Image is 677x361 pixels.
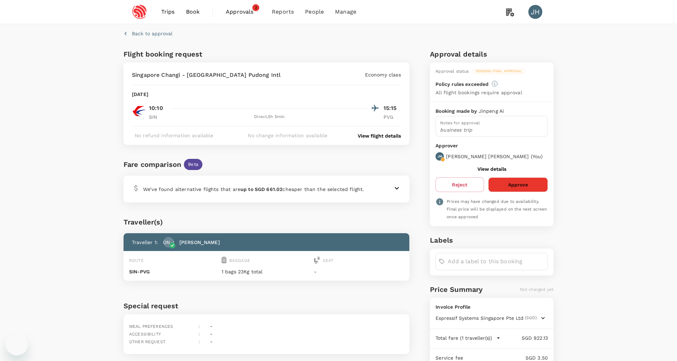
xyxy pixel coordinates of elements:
[129,324,173,329] span: Meal preferences
[488,177,548,192] button: Approve
[528,5,542,19] div: JH
[436,81,489,88] p: Policy rules exceeded
[314,257,320,264] img: seat-icon
[199,339,200,344] span: :
[135,132,214,139] p: No refund information available
[436,315,545,322] button: Espressif Systems Singapore Pte Ltd(SGD)
[430,284,483,295] h6: Price Summary
[520,287,553,292] span: Not charged yet
[436,177,484,192] button: Reject
[436,68,469,75] div: Approval status
[129,258,144,263] span: Route
[436,142,548,149] p: Approver
[440,120,480,125] span: Notes for approval
[272,8,294,16] span: Reports
[199,332,200,337] span: :
[358,132,401,139] button: View flight details
[6,333,28,355] iframe: Button to launch messaging window, 3 unread messages
[124,49,265,60] h6: Flight booking request
[149,104,163,112] p: 10:10
[472,69,526,74] span: Pending final approval
[132,239,158,246] p: Traveller 1 :
[440,126,543,133] p: business trip
[448,256,545,267] input: Add a label to this booking
[240,186,282,192] b: up to SGD 661.02
[124,159,181,170] div: Fare comparison
[384,104,401,112] p: 15:15
[229,258,250,263] span: Baggage
[248,132,327,139] p: No change information available
[436,334,492,341] p: Total fare (1 traveller(s))
[186,8,200,16] span: Book
[384,113,401,120] p: PVG
[365,71,401,78] p: Economy class
[222,268,311,275] p: 1 bags 23Kg total
[430,49,553,60] h6: Approval details
[500,334,548,341] p: SGD 922.13
[124,4,156,20] img: Espressif Systems Singapore Pte Ltd
[124,300,409,311] h6: Special request
[477,166,506,172] button: View details
[124,30,172,37] button: Back to approval
[129,268,219,275] p: SIN - PVG
[171,113,368,120] div: Direct , 5h 5min
[438,154,442,159] p: JH
[479,108,504,115] p: Jinpeng Ai
[132,104,146,118] img: MU
[436,89,522,96] p: All flight bookings require approval
[430,235,553,246] h6: Labels
[446,153,543,160] p: [PERSON_NAME] [PERSON_NAME] ( You )
[252,4,259,11] span: 2
[323,258,334,263] span: Seat
[436,108,478,115] p: Booking made by
[132,71,281,79] p: Singapore Changi - [GEOGRAPHIC_DATA] Pudong Intl
[207,320,213,330] div: -
[132,91,148,98] p: [DATE]
[207,327,213,338] div: -
[199,324,200,329] span: :
[222,257,226,264] img: baggage-icon
[305,8,324,16] span: People
[436,303,548,310] p: Invoice Profile
[436,334,500,341] button: Total fare (1 traveller(s))
[129,339,165,344] span: Other request
[314,268,404,275] p: -
[179,239,220,246] p: [PERSON_NAME]
[129,332,161,337] span: Accessibility
[143,186,364,193] p: We’ve found alternative flights that are cheaper than the selected flight.
[226,8,261,16] span: Approvals
[184,161,202,168] span: Beta
[148,239,189,246] p: [PERSON_NAME]
[22,332,36,339] iframe: Number of unread messages
[149,113,166,120] p: SIN
[525,315,537,322] span: (SGD)
[335,8,356,16] span: Manage
[132,30,172,37] p: Back to approval
[436,315,523,322] span: Espressif Systems Singapore Pte Ltd
[447,199,547,219] span: Prices may have changed due to availability. Final price will be displayed on the next screen onc...
[207,335,213,346] div: -
[161,8,175,16] span: Trips
[124,216,409,228] div: Traveller(s)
